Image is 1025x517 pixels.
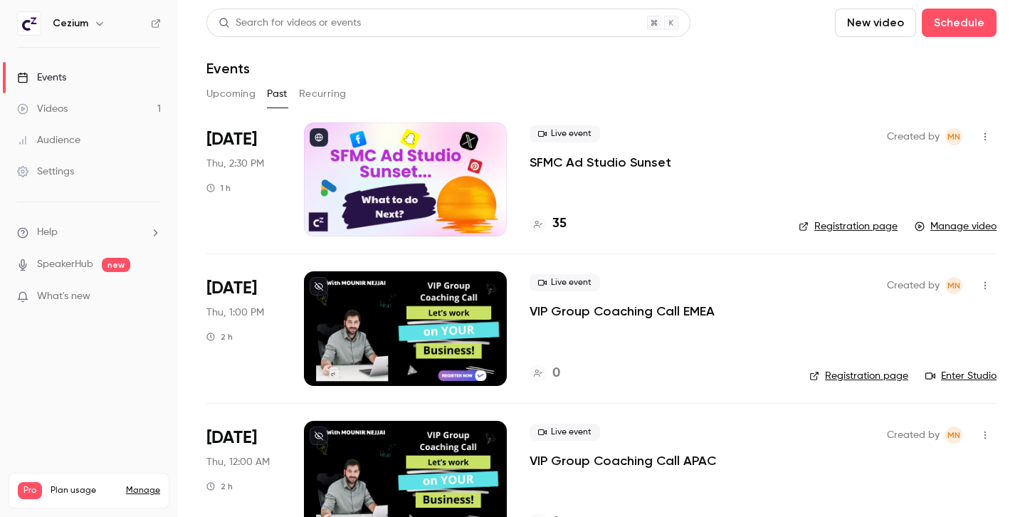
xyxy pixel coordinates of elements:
[925,369,997,383] a: Enter Studio
[206,271,281,385] div: Mar 6 Thu, 12:00 PM (Africa/Casablanca)
[530,154,671,171] a: SFMC Ad Studio Sunset
[530,125,600,142] span: Live event
[17,133,80,147] div: Audience
[887,427,940,444] span: Created by
[887,128,940,145] span: Created by
[945,427,962,444] span: Mounir Nejjai
[18,482,42,499] span: Pro
[530,303,715,320] a: VIP Group Coaching Call EMEA
[945,128,962,145] span: Mounir Nejjai
[947,427,960,444] span: MN
[947,128,960,145] span: MN
[206,122,281,236] div: Sep 25 Thu, 2:30 PM (Europe/Paris)
[530,452,716,469] a: VIP Group Coaching Call APAC
[219,16,361,31] div: Search for videos or events
[206,157,264,171] span: Thu, 2:30 PM
[552,214,567,234] h4: 35
[206,128,257,151] span: [DATE]
[17,225,161,240] li: help-dropdown-opener
[799,219,898,234] a: Registration page
[206,60,250,77] h1: Events
[552,364,560,383] h4: 0
[267,83,288,105] button: Past
[299,83,347,105] button: Recurring
[144,291,161,303] iframe: Noticeable Trigger
[51,485,117,496] span: Plan usage
[887,277,940,294] span: Created by
[17,102,68,116] div: Videos
[206,182,231,194] div: 1 h
[206,277,257,300] span: [DATE]
[206,331,233,343] div: 2 h
[206,427,257,449] span: [DATE]
[126,485,160,496] a: Manage
[915,219,997,234] a: Manage video
[206,481,233,492] div: 2 h
[37,257,93,272] a: SpeakerHub
[206,305,264,320] span: Thu, 1:00 PM
[530,424,600,441] span: Live event
[37,225,58,240] span: Help
[530,214,567,234] a: 35
[206,455,270,469] span: Thu, 12:00 AM
[18,12,41,35] img: Cezium
[206,83,256,105] button: Upcoming
[530,274,600,291] span: Live event
[37,289,90,304] span: What's new
[947,277,960,294] span: MN
[945,277,962,294] span: Mounir Nejjai
[530,364,560,383] a: 0
[835,9,916,37] button: New video
[102,258,130,272] span: new
[17,164,74,179] div: Settings
[17,70,66,85] div: Events
[809,369,908,383] a: Registration page
[922,9,997,37] button: Schedule
[53,16,88,31] h6: Cezium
